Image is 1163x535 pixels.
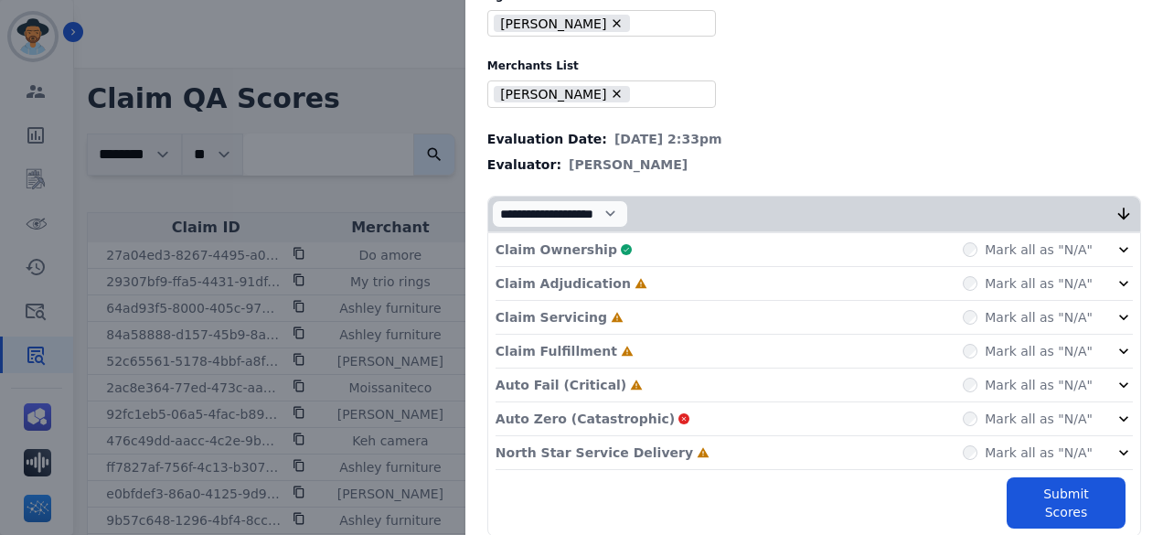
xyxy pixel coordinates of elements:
[487,155,1141,174] div: Evaluator:
[496,410,675,428] p: Auto Zero (Catastrophic)
[487,59,1141,73] label: Merchants List
[1007,477,1126,529] button: Submit Scores
[985,241,1093,259] label: Mark all as "N/A"
[985,376,1093,394] label: Mark all as "N/A"
[496,274,631,293] p: Claim Adjudication
[985,444,1093,462] label: Mark all as "N/A"
[496,241,617,259] p: Claim Ownership
[985,410,1093,428] label: Mark all as "N/A"
[985,274,1093,293] label: Mark all as "N/A"
[494,86,630,103] li: [PERSON_NAME]
[492,13,704,35] ul: selected options
[610,16,624,30] button: Remove Nakashima Hasan
[985,308,1093,326] label: Mark all as "N/A"
[496,308,607,326] p: Claim Servicing
[985,342,1093,360] label: Mark all as "N/A"
[494,15,630,32] li: [PERSON_NAME]
[569,155,688,174] span: [PERSON_NAME]
[614,130,722,148] span: [DATE] 2:33pm
[496,342,617,360] p: Claim Fulfillment
[496,444,693,462] p: North Star Service Delivery
[610,87,624,101] button: Remove Ashley - Reguard
[492,83,704,105] ul: selected options
[496,376,626,394] p: Auto Fail (Critical)
[487,130,1141,148] div: Evaluation Date:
